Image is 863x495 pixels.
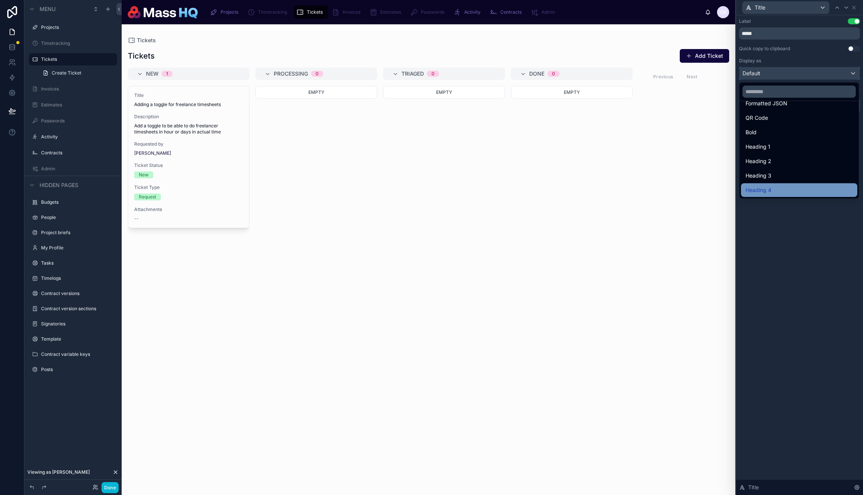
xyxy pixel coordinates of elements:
a: Passwords [408,5,450,19]
span: Create Ticket [52,70,81,76]
span: Hidden pages [40,181,78,189]
label: Contracts [41,150,116,156]
a: Create Ticket [38,67,117,79]
div: scrollable content [204,4,705,21]
span: Timetracking [258,9,287,15]
label: Estimates [41,102,116,108]
img: App logo [128,6,198,18]
label: Passwords [41,118,116,124]
span: Passwords [421,9,444,15]
label: People [41,214,116,221]
label: Timetracking [41,40,116,46]
label: Contract variable keys [41,351,116,357]
button: Done [102,482,119,493]
label: Template [41,336,116,342]
span: Viewing as [PERSON_NAME] [27,469,90,475]
label: Posts [41,366,116,373]
a: Tickets [294,5,328,19]
span: Formatted JSON [746,99,787,108]
span: Menu [40,5,56,13]
span: Estimates [380,9,401,15]
label: Activity [41,134,116,140]
label: Contract versions [41,290,116,297]
span: Invoices [343,9,360,15]
a: Projects [208,5,244,19]
a: Admin [528,5,560,19]
span: Bold [746,128,757,137]
span: Heading 2 [746,157,771,166]
label: Project briefs [41,230,116,236]
label: Signatories [41,321,116,327]
label: Tasks [41,260,116,266]
label: Tickets [41,56,113,62]
label: Invoices [41,86,116,92]
span: Heading 4 [746,186,771,195]
label: Admin [41,166,116,172]
span: Admin [541,9,555,15]
span: Activity [464,9,481,15]
a: Invoices [330,5,366,19]
span: Tickets [307,9,323,15]
a: Contracts [487,5,527,19]
span: Projects [221,9,238,15]
label: Budgets [41,199,116,205]
span: Contracts [500,9,522,15]
span: QR Code [746,113,768,122]
label: My Profile [41,245,116,251]
a: Timetracking [245,5,292,19]
a: Activity [451,5,486,19]
span: GB [720,9,727,15]
label: Timelogs [41,275,116,281]
a: Estimates [367,5,406,19]
label: Contract version sections [41,306,116,312]
label: Projects [41,24,116,30]
span: Heading 1 [746,142,770,151]
span: Heading 3 [746,171,771,180]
